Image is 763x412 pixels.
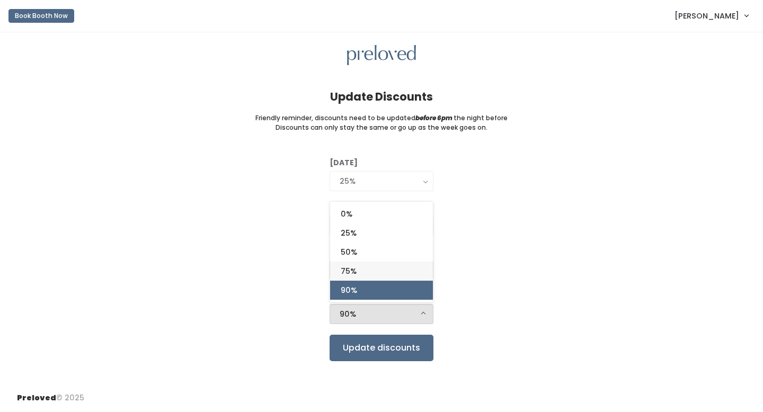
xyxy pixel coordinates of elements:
[675,10,739,22] span: [PERSON_NAME]
[8,9,74,23] button: Book Booth Now
[330,171,433,191] button: 25%
[347,45,416,66] img: preloved logo
[341,208,352,220] span: 0%
[340,175,423,187] div: 25%
[330,335,433,361] input: Update discounts
[8,4,74,28] a: Book Booth Now
[255,113,508,123] small: Friendly reminder, discounts need to be updated the night before
[17,392,56,403] span: Preloved
[341,227,357,239] span: 25%
[340,308,423,320] div: 90%
[664,4,759,27] a: [PERSON_NAME]
[330,157,358,168] label: [DATE]
[341,246,357,258] span: 50%
[330,91,433,103] h4: Update Discounts
[276,123,487,132] small: Discounts can only stay the same or go up as the week goes on.
[341,265,357,277] span: 75%
[330,304,433,324] button: 90%
[341,284,357,296] span: 90%
[17,384,84,404] div: © 2025
[415,113,453,122] i: before 6pm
